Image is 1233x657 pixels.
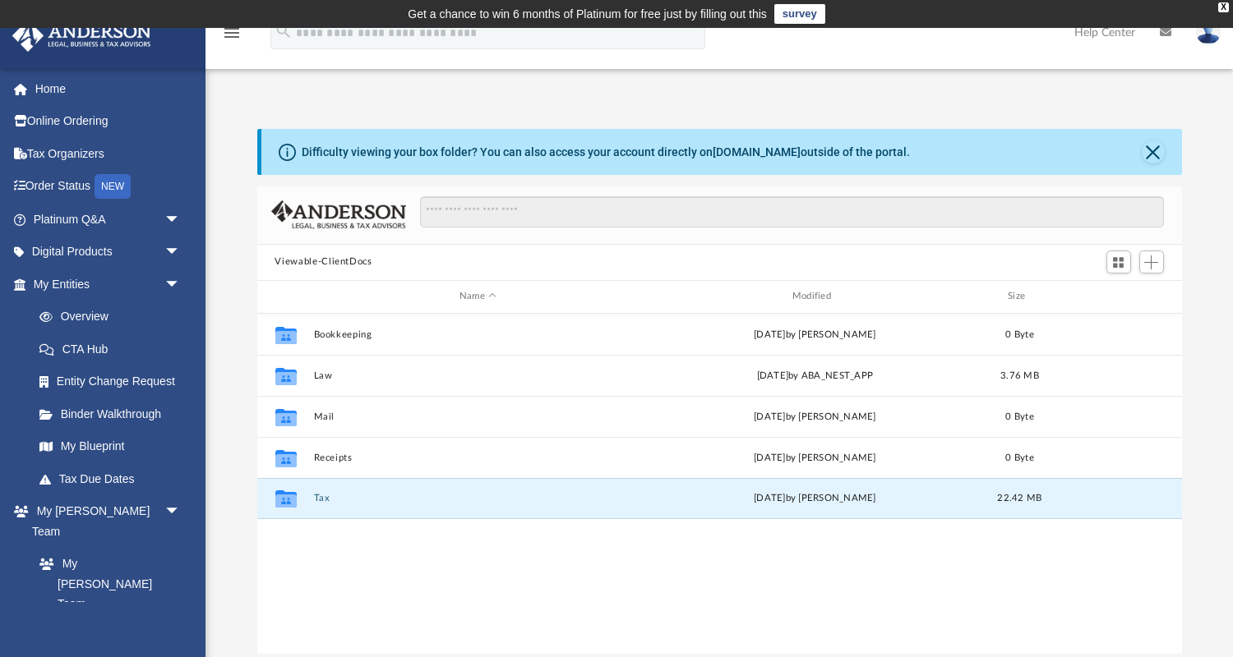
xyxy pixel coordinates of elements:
span: arrow_drop_down [164,203,197,237]
a: menu [222,31,242,43]
div: id [264,289,305,304]
span: arrow_drop_down [164,236,197,269]
div: Get a chance to win 6 months of Platinum for free just by filling out this [408,4,767,24]
img: Anderson Advisors Platinum Portal [7,20,156,52]
button: Tax [313,493,643,503]
img: User Pic [1196,21,1221,44]
a: My [PERSON_NAME] Team [23,548,189,621]
div: Size [986,289,1052,304]
div: id [1060,289,1175,304]
div: [DATE] by [PERSON_NAME] [650,409,980,424]
div: [DATE] by [PERSON_NAME] [650,327,980,342]
button: Bookkeeping [313,328,643,339]
div: Modified [649,289,979,304]
a: Tax Organizers [12,137,205,170]
span: 0 Byte [1005,453,1034,462]
button: Mail [313,411,643,421]
span: 0 Byte [1005,411,1034,420]
a: Entity Change Request [23,365,205,398]
a: Overview [23,301,205,333]
span: 0 Byte [1005,329,1034,338]
a: My Blueprint [23,430,197,463]
div: grid [257,314,1182,655]
span: 3.76 MB [1000,370,1039,379]
div: Difficulty viewing your box folder? You can also access your account directly on outside of the p... [302,144,910,161]
a: My Entitiesarrow_drop_down [12,268,205,301]
a: Online Ordering [12,105,205,138]
input: Search files and folders [420,196,1163,227]
button: Viewable-ClientDocs [275,255,372,269]
button: Close [1142,140,1165,163]
i: search [275,22,293,40]
div: close [1218,2,1229,12]
a: My [PERSON_NAME] Teamarrow_drop_down [12,495,197,548]
button: Receipts [313,452,643,462]
a: Tax Due Dates [23,462,205,495]
span: arrow_drop_down [164,268,197,301]
button: Add [1139,250,1164,273]
button: Law [313,370,643,380]
span: 22.42 MB [997,494,1041,503]
a: Home [12,72,205,105]
a: Binder Walkthrough [23,397,205,430]
div: [DATE] by [PERSON_NAME] [650,491,980,506]
i: menu [222,23,242,43]
div: NEW [95,174,131,199]
a: CTA Hub [23,333,205,365]
a: [DOMAIN_NAME] [713,145,801,159]
button: Switch to Grid View [1106,250,1131,273]
a: Digital Productsarrow_drop_down [12,236,205,269]
div: [DATE] by ABA_NEST_APP [650,368,980,383]
div: Name [312,289,642,304]
div: [DATE] by [PERSON_NAME] [650,450,980,465]
a: Order StatusNEW [12,170,205,204]
span: arrow_drop_down [164,495,197,529]
a: Platinum Q&Aarrow_drop_down [12,203,205,236]
a: survey [774,4,825,24]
